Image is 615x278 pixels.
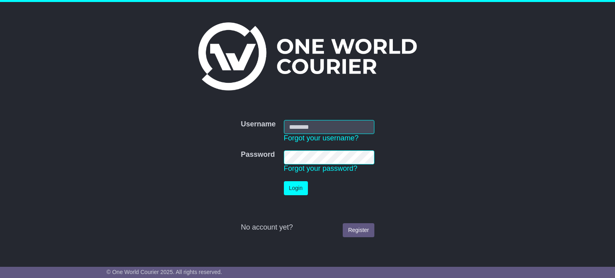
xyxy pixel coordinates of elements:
[284,134,359,142] a: Forgot your username?
[198,22,417,90] img: One World
[241,223,374,232] div: No account yet?
[284,181,308,195] button: Login
[241,120,275,129] label: Username
[284,164,358,172] a: Forgot your password?
[241,150,275,159] label: Password
[107,269,222,275] span: © One World Courier 2025. All rights reserved.
[343,223,374,237] a: Register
